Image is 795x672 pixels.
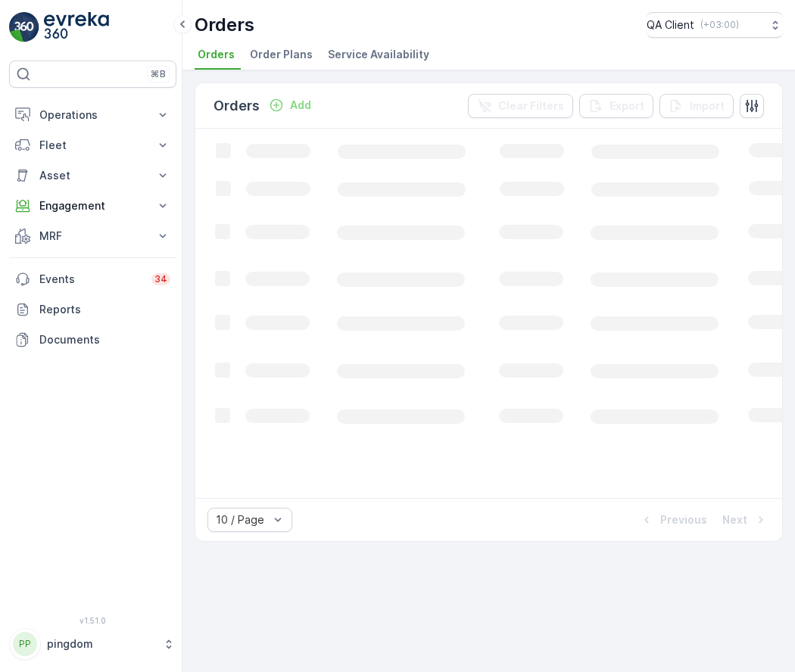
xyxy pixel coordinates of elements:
[151,68,166,80] p: ⌘B
[198,47,235,62] span: Orders
[498,98,564,114] p: Clear Filters
[468,94,573,118] button: Clear Filters
[9,160,176,191] button: Asset
[250,47,313,62] span: Order Plans
[647,12,783,38] button: QA Client(+03:00)
[638,511,709,529] button: Previous
[39,229,146,244] p: MRF
[39,168,146,183] p: Asset
[9,12,39,42] img: logo
[39,198,146,213] p: Engagement
[609,98,644,114] p: Export
[9,616,176,625] span: v 1.51.0
[9,191,176,221] button: Engagement
[660,512,707,527] p: Previous
[700,19,739,31] p: ( +03:00 )
[9,628,176,660] button: PPpingdom
[722,512,747,527] p: Next
[263,96,317,114] button: Add
[290,98,311,113] p: Add
[13,632,37,656] div: PP
[195,13,254,37] p: Orders
[328,47,429,62] span: Service Availability
[9,100,176,130] button: Operations
[44,12,109,42] img: logo_light-DOdMpM7g.png
[690,98,725,114] p: Import
[47,636,155,652] p: pingdom
[39,138,146,153] p: Fleet
[39,107,146,123] p: Operations
[9,130,176,160] button: Fleet
[39,302,170,317] p: Reports
[9,294,176,325] a: Reports
[721,511,770,529] button: Next
[659,94,734,118] button: Import
[214,95,260,117] p: Orders
[154,273,167,285] p: 34
[39,332,170,347] p: Documents
[39,272,142,287] p: Events
[647,17,694,33] p: QA Client
[9,325,176,355] a: Documents
[579,94,653,118] button: Export
[9,264,176,294] a: Events34
[9,221,176,251] button: MRF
